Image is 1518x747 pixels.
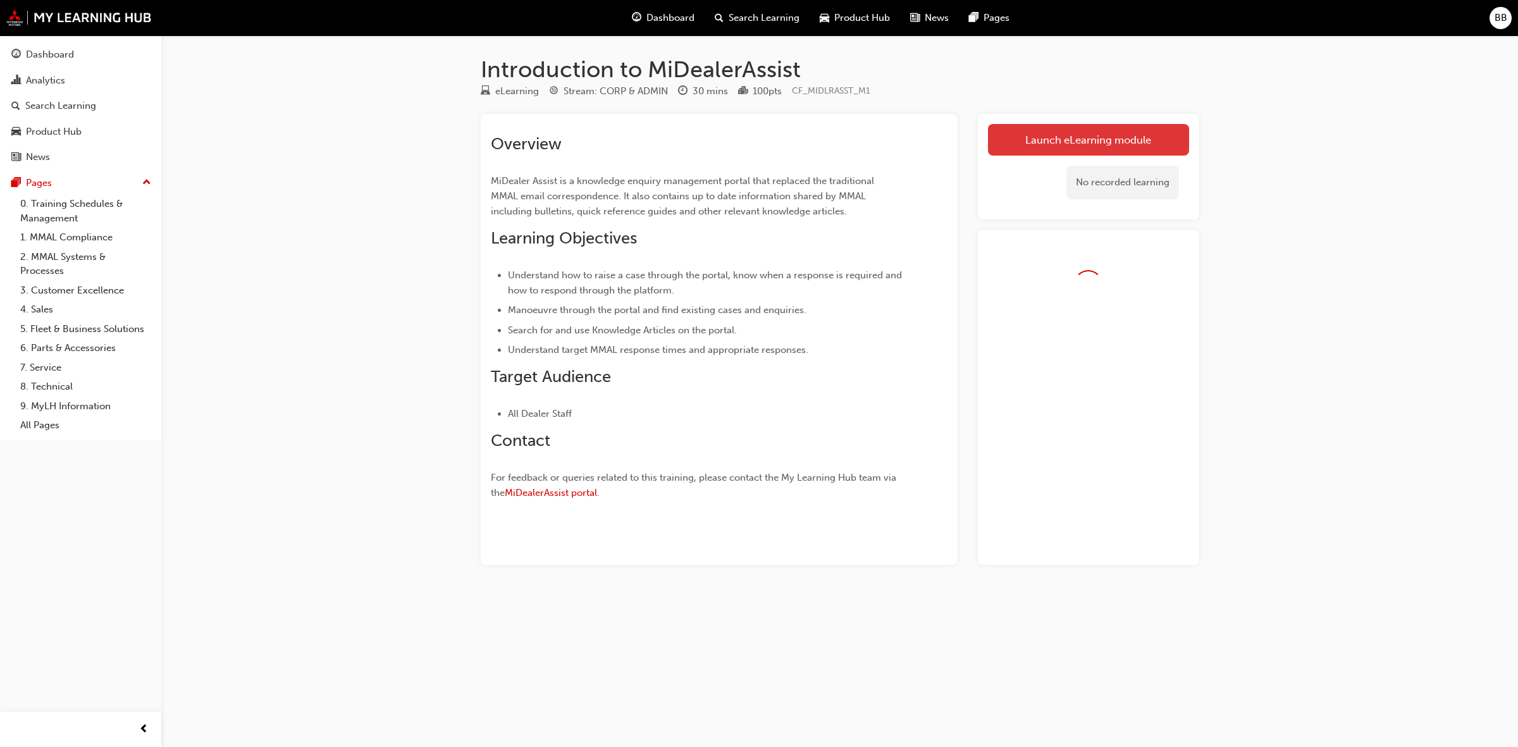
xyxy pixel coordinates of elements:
[646,11,694,25] span: Dashboard
[678,86,688,97] span: clock-icon
[505,487,597,498] a: MiDealerAssist portal
[11,127,21,138] span: car-icon
[15,358,156,378] a: 7. Service
[549,86,558,97] span: target-icon
[491,367,611,386] span: Target Audience
[26,73,65,88] div: Analytics
[738,83,782,99] div: Points
[26,176,52,190] div: Pages
[5,145,156,169] a: News
[15,247,156,281] a: 2. MMAL Systems & Processes
[910,10,920,26] span: news-icon
[11,75,21,87] span: chart-icon
[15,377,156,397] a: 8. Technical
[6,9,152,26] img: mmal
[5,120,156,144] a: Product Hub
[15,228,156,247] a: 1. MMAL Compliance
[729,11,799,25] span: Search Learning
[5,171,156,195] button: Pages
[142,175,151,191] span: up-icon
[508,324,737,336] span: Search for and use Knowledge Articles on the portal.
[969,10,978,26] span: pages-icon
[15,319,156,339] a: 5. Fleet & Business Solutions
[508,344,808,355] span: Understand target MMAL response times and appropriate responses.
[139,722,149,738] span: prev-icon
[549,83,668,99] div: Stream
[959,5,1020,31] a: pages-iconPages
[693,84,728,99] div: 30 mins
[15,281,156,300] a: 3. Customer Excellence
[1495,11,1507,25] span: BB
[508,269,904,296] span: Understand how to raise a case through the portal, know when a response is required and how to re...
[705,5,810,31] a: search-iconSearch Learning
[11,101,20,112] span: search-icon
[1490,7,1512,29] button: BB
[11,152,21,163] span: news-icon
[900,5,959,31] a: news-iconNews
[25,99,96,113] div: Search Learning
[11,49,21,61] span: guage-icon
[491,134,562,154] span: Overview
[508,304,806,316] span: Manoeuvre through the portal and find existing cases and enquiries.
[820,10,829,26] span: car-icon
[491,175,877,217] span: MiDealer Assist is a knowledge enquiry management portal that replaced the traditional MMAL email...
[622,5,705,31] a: guage-iconDashboard
[26,47,74,62] div: Dashboard
[5,94,156,118] a: Search Learning
[15,397,156,416] a: 9. MyLH Information
[11,178,21,189] span: pages-icon
[491,431,550,450] span: Contact
[678,83,728,99] div: Duration
[481,56,1199,83] h1: Introduction to MiDealerAssist
[491,472,899,498] span: For feedback or queries related to this training, please contact the My Learning Hub team via the
[491,228,637,248] span: Learning Objectives
[508,408,572,419] span: All Dealer Staff
[792,85,870,96] span: Learning resource code
[15,416,156,435] a: All Pages
[5,40,156,171] button: DashboardAnalyticsSearch LearningProduct HubNews
[481,86,490,97] span: learningResourceType_ELEARNING-icon
[15,338,156,358] a: 6. Parts & Accessories
[1066,166,1179,199] div: No recorded learning
[5,69,156,92] a: Analytics
[26,125,82,139] div: Product Hub
[753,84,782,99] div: 100 pts
[632,10,641,26] span: guage-icon
[15,194,156,228] a: 0. Training Schedules & Management
[26,150,50,164] div: News
[984,11,1009,25] span: Pages
[481,83,539,99] div: Type
[738,86,748,97] span: podium-icon
[495,84,539,99] div: eLearning
[597,487,600,498] span: .
[715,10,724,26] span: search-icon
[810,5,900,31] a: car-iconProduct Hub
[834,11,890,25] span: Product Hub
[15,300,156,319] a: 4. Sales
[925,11,949,25] span: News
[988,124,1189,156] a: Launch eLearning module
[564,84,668,99] div: Stream: CORP & ADMIN
[5,43,156,66] a: Dashboard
